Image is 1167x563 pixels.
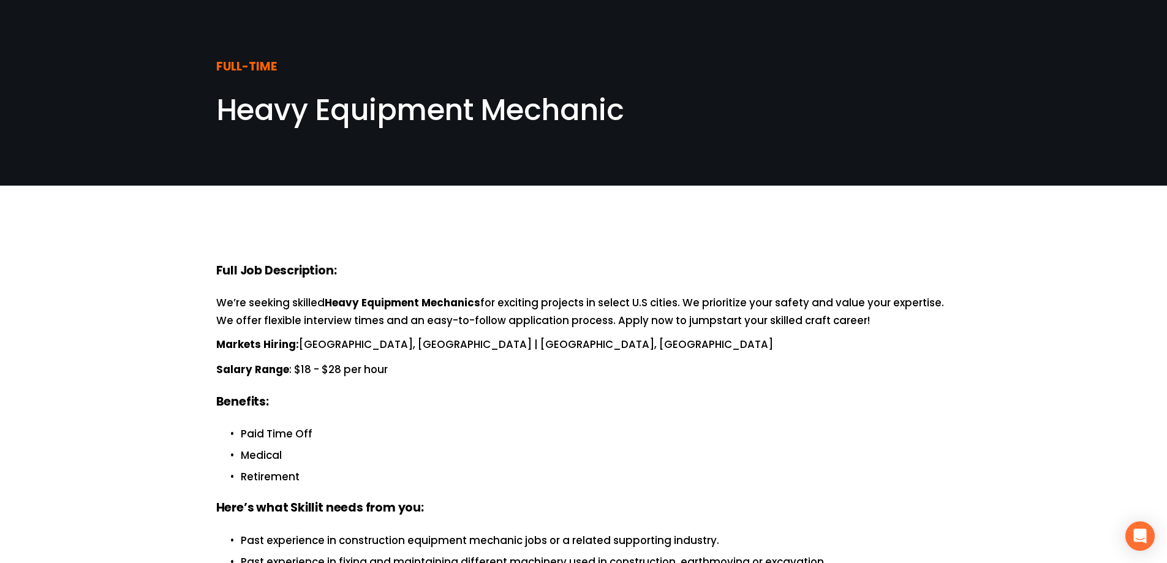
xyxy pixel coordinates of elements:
strong: Full Job Description: [216,262,337,282]
p: Past experience in construction equipment mechanic jobs or a related supporting industry. [241,532,951,549]
strong: Benefits: [216,393,269,413]
strong: Markets Hiring: [216,336,299,354]
p: Paid Time Off [241,426,951,442]
strong: Salary Range [216,361,289,379]
p: We’re seeking skilled for exciting projects in select U.S cities. We prioritize your safety and v... [216,295,951,329]
div: Open Intercom Messenger [1125,521,1155,551]
strong: FULL-TIME [216,58,277,78]
strong: Heavy Equipment Mechanics [325,295,480,312]
p: Medical [241,447,951,464]
span: Heavy Equipment Mechanic [216,89,624,130]
p: : $18 - $28 per hour [216,361,951,379]
p: Retirement [241,469,951,485]
p: [GEOGRAPHIC_DATA], [GEOGRAPHIC_DATA] | [GEOGRAPHIC_DATA], [GEOGRAPHIC_DATA] [216,336,951,354]
strong: Here’s what Skillit needs from you: [216,499,424,519]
